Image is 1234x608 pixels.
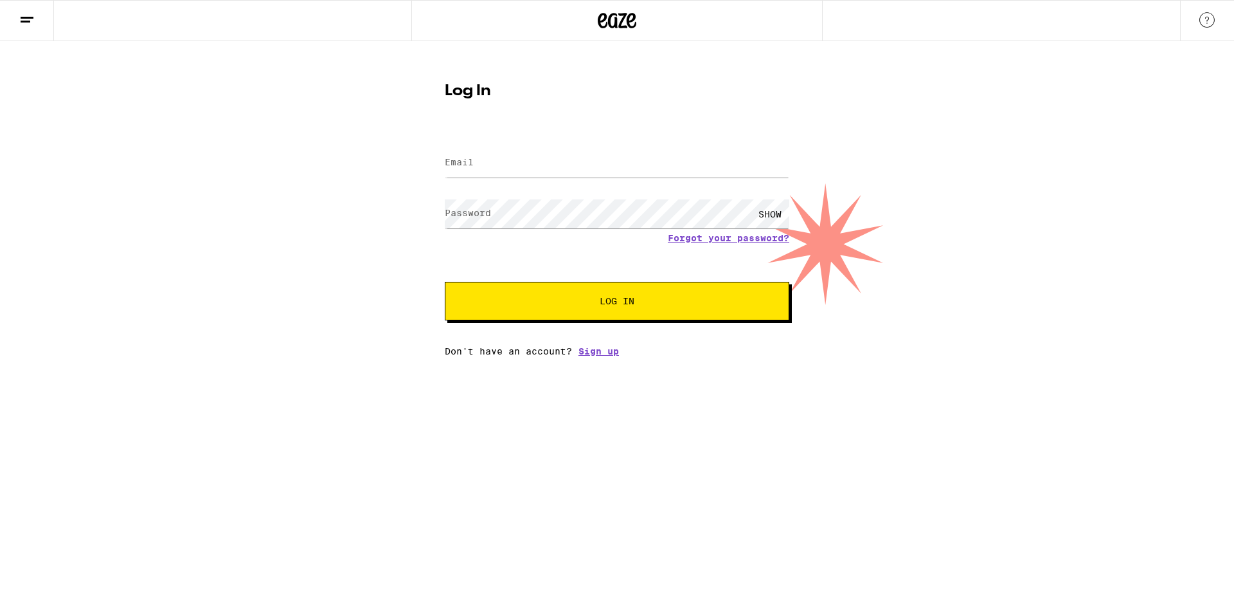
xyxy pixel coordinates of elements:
label: Email [445,157,474,167]
a: Sign up [578,346,619,356]
div: Don't have an account? [445,346,789,356]
a: Forgot your password? [668,233,789,243]
button: Log In [445,282,789,320]
h1: Log In [445,84,789,99]
div: SHOW [751,199,789,228]
input: Email [445,149,789,178]
label: Password [445,208,491,218]
span: Log In [600,297,634,306]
